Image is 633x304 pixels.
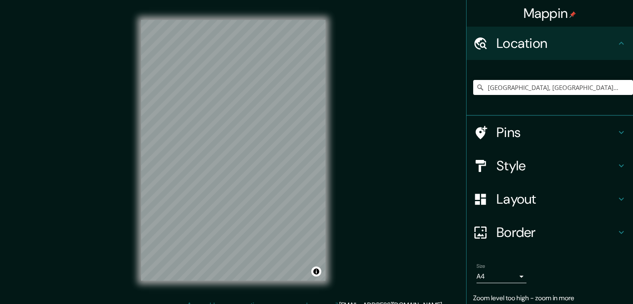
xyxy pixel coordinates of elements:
[467,149,633,182] div: Style
[496,124,616,141] h4: Pins
[311,267,321,277] button: Toggle attribution
[477,270,526,283] div: A4
[141,20,325,281] canvas: Map
[569,11,576,18] img: pin-icon.png
[467,27,633,60] div: Location
[496,35,616,52] h4: Location
[473,293,626,303] p: Zoom level too high - zoom in more
[473,80,633,95] input: Pick your city or area
[496,157,616,174] h4: Style
[496,224,616,241] h4: Border
[559,272,624,295] iframe: Help widget launcher
[477,263,485,270] label: Size
[467,216,633,249] div: Border
[467,116,633,149] div: Pins
[524,5,576,22] h4: Mappin
[467,182,633,216] div: Layout
[496,191,616,207] h4: Layout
